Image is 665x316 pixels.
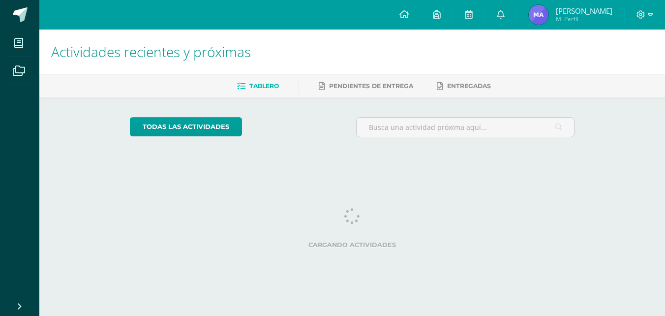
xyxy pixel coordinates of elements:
span: Pendientes de entrega [329,82,413,90]
a: Pendientes de entrega [319,78,413,94]
span: Actividades recientes y próximas [51,42,251,61]
a: todas las Actividades [130,117,242,136]
a: Entregadas [437,78,491,94]
span: Entregadas [447,82,491,90]
span: [PERSON_NAME] [556,6,612,16]
input: Busca una actividad próxima aquí... [357,118,574,137]
label: Cargando actividades [130,241,575,249]
span: Mi Perfil [556,15,612,23]
span: Tablero [249,82,279,90]
a: Tablero [237,78,279,94]
img: 4a5fcb97b8b87653d2e311870463f5c9.png [529,5,548,25]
